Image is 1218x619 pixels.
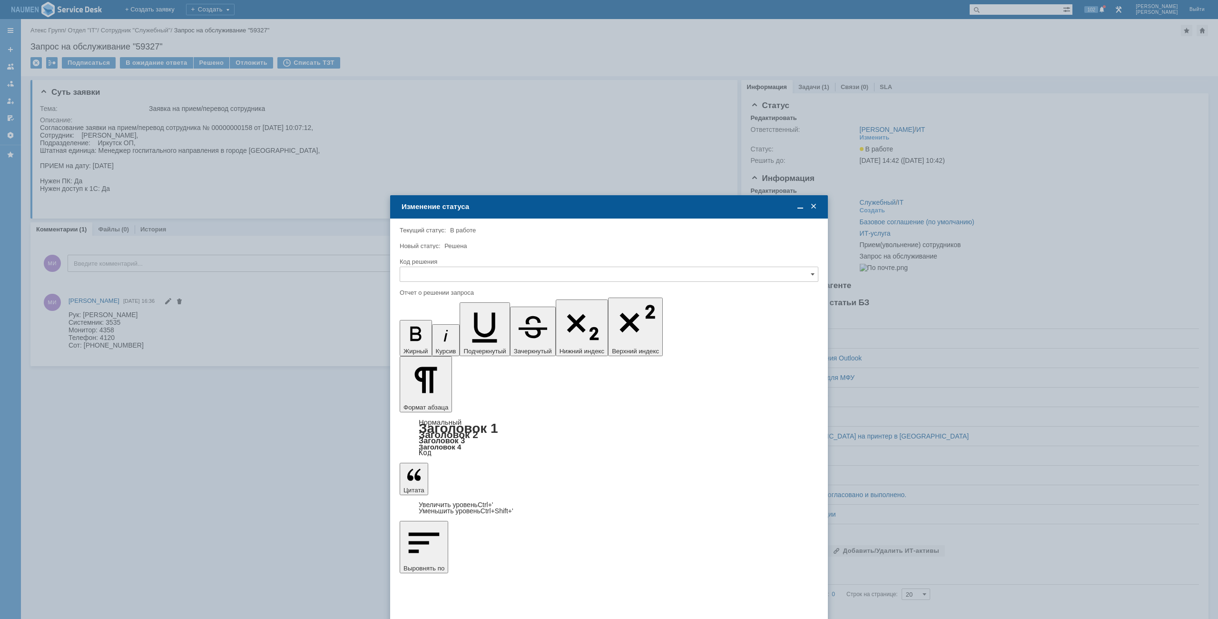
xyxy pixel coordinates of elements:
[419,443,461,451] a: Заголовок 4
[400,259,816,265] div: Код решения
[403,404,448,411] span: Формат абзаца
[444,242,467,250] span: Решена
[612,348,659,355] span: Верхний индекс
[450,227,476,234] span: В работе
[796,202,805,211] span: Свернуть (Ctrl + M)
[436,348,456,355] span: Курсив
[400,502,818,514] div: Цитата
[419,421,498,436] a: Заголовок 1
[809,202,818,211] span: Закрыть
[478,501,493,509] span: Ctrl+'
[403,348,428,355] span: Жирный
[403,565,444,572] span: Выровнять по
[400,356,452,412] button: Формат абзаца
[419,418,462,426] a: Нормальный
[460,302,510,356] button: Подчеркнутый
[400,320,432,356] button: Жирный
[556,300,609,356] button: Нижний индекс
[400,242,441,250] label: Новый статус:
[400,521,448,573] button: Выровнять по
[419,436,465,445] a: Заголовок 3
[608,298,663,356] button: Верхний индекс
[510,307,556,356] button: Зачеркнутый
[514,348,552,355] span: Зачеркнутый
[481,507,513,515] span: Ctrl+Shift+'
[419,501,493,509] a: Increase
[419,449,432,457] a: Код
[432,324,460,356] button: Курсив
[402,202,818,211] div: Изменение статуса
[560,348,605,355] span: Нижний индекс
[400,463,428,495] button: Цитата
[419,429,478,440] a: Заголовок 2
[400,419,818,456] div: Формат абзаца
[403,487,424,494] span: Цитата
[400,290,816,296] div: Отчет о решении запроса
[463,348,506,355] span: Подчеркнутый
[419,507,513,515] a: Decrease
[400,227,446,234] label: Текущий статус:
